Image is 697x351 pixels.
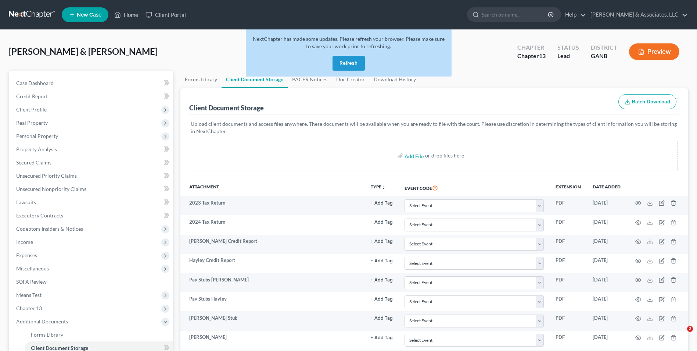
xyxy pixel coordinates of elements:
td: PDF [550,311,587,330]
p: Upload client documents and access files anywhere. These documents will be available when you are... [191,120,678,135]
button: Refresh [333,56,365,71]
td: [DATE] [587,273,626,292]
td: PDF [550,254,587,273]
span: Secured Claims [16,159,51,166]
input: Search by name... [482,8,549,21]
div: GANB [591,52,617,60]
td: PDF [550,331,587,350]
button: TYPEunfold_more [371,185,386,189]
span: Batch Download [632,99,670,105]
div: Status [557,43,579,52]
span: Miscellaneous [16,265,49,272]
span: Income [16,239,33,245]
a: + Add Tag [371,219,393,226]
th: Attachment [180,179,364,196]
a: + Add Tag [371,315,393,322]
iframe: Intercom live chat [672,326,690,344]
button: + Add Tag [371,336,393,340]
a: Unsecured Nonpriority Claims [10,182,173,196]
button: Preview [629,43,679,60]
span: SOFA Review [16,279,47,285]
a: + Add Tag [371,295,393,302]
span: New Case [77,12,101,18]
span: Additional Documents [16,318,68,325]
td: [PERSON_NAME] Credit Report [180,235,364,254]
a: Property Analysis [10,143,173,156]
span: Codebtors Insiders & Notices [16,226,83,232]
button: + Add Tag [371,201,393,206]
span: Client Profile [16,106,47,113]
td: [DATE] [587,292,626,311]
td: PDF [550,273,587,292]
span: [PERSON_NAME] & [PERSON_NAME] [9,46,158,57]
button: + Add Tag [371,239,393,244]
span: Means Test [16,292,42,298]
span: Forms Library [31,331,63,338]
button: + Add Tag [371,297,393,302]
button: + Add Tag [371,316,393,321]
td: [DATE] [587,235,626,254]
a: SOFA Review [10,275,173,288]
td: 2023 Tax Return [180,196,364,215]
div: Lead [557,52,579,60]
span: Lawsuits [16,199,36,205]
a: Credit Report [10,90,173,103]
td: Hayley Credit Report [180,254,364,273]
a: + Add Tag [371,199,393,206]
a: Secured Claims [10,156,173,169]
button: Batch Download [618,94,676,110]
td: PDF [550,235,587,254]
td: 2024 Tax Return [180,215,364,234]
a: Home [111,8,142,21]
span: Expenses [16,252,37,258]
span: Case Dashboard [16,80,54,86]
span: 2 [687,326,693,332]
div: Client Document Storage [189,103,264,112]
button: + Add Tag [371,278,393,283]
button: + Add Tag [371,259,393,263]
span: Property Analysis [16,146,57,152]
a: [PERSON_NAME] & Associates, LLC [587,8,688,21]
td: PDF [550,292,587,311]
a: Unsecured Priority Claims [10,169,173,182]
td: Pay Stubs Hayley [180,292,364,311]
div: or drop files here [425,152,464,159]
span: Real Property [16,120,48,126]
th: Extension [550,179,587,196]
a: + Add Tag [371,276,393,283]
a: + Add Tag [371,238,393,245]
a: + Add Tag [371,257,393,264]
a: Executory Contracts [10,209,173,222]
a: Forms Library [25,328,173,341]
td: PDF [550,215,587,234]
a: Forms Library [180,71,222,88]
a: Help [561,8,586,21]
th: Event Code [399,179,550,196]
button: + Add Tag [371,220,393,225]
span: Unsecured Priority Claims [16,173,77,179]
td: [DATE] [587,254,626,273]
td: [PERSON_NAME] Stub [180,311,364,330]
a: Lawsuits [10,196,173,209]
td: Pay Stubs [PERSON_NAME] [180,273,364,292]
td: [DATE] [587,311,626,330]
a: Client Portal [142,8,190,21]
div: District [591,43,617,52]
a: + Add Tag [371,334,393,341]
span: NextChapter has made some updates. Please refresh your browser. Please make sure to save your wor... [253,36,445,49]
td: [PERSON_NAME] [180,331,364,350]
i: unfold_more [381,185,386,189]
span: 13 [539,52,546,59]
td: [DATE] [587,196,626,215]
span: Personal Property [16,133,58,139]
span: Client Document Storage [31,345,88,351]
span: Unsecured Nonpriority Claims [16,186,86,192]
td: [DATE] [587,331,626,350]
span: Chapter 13 [16,305,42,311]
div: Chapter [517,52,546,60]
td: PDF [550,196,587,215]
span: Executory Contracts [16,212,63,219]
a: Case Dashboard [10,77,173,90]
a: Client Document Storage [222,71,288,88]
td: [DATE] [587,215,626,234]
